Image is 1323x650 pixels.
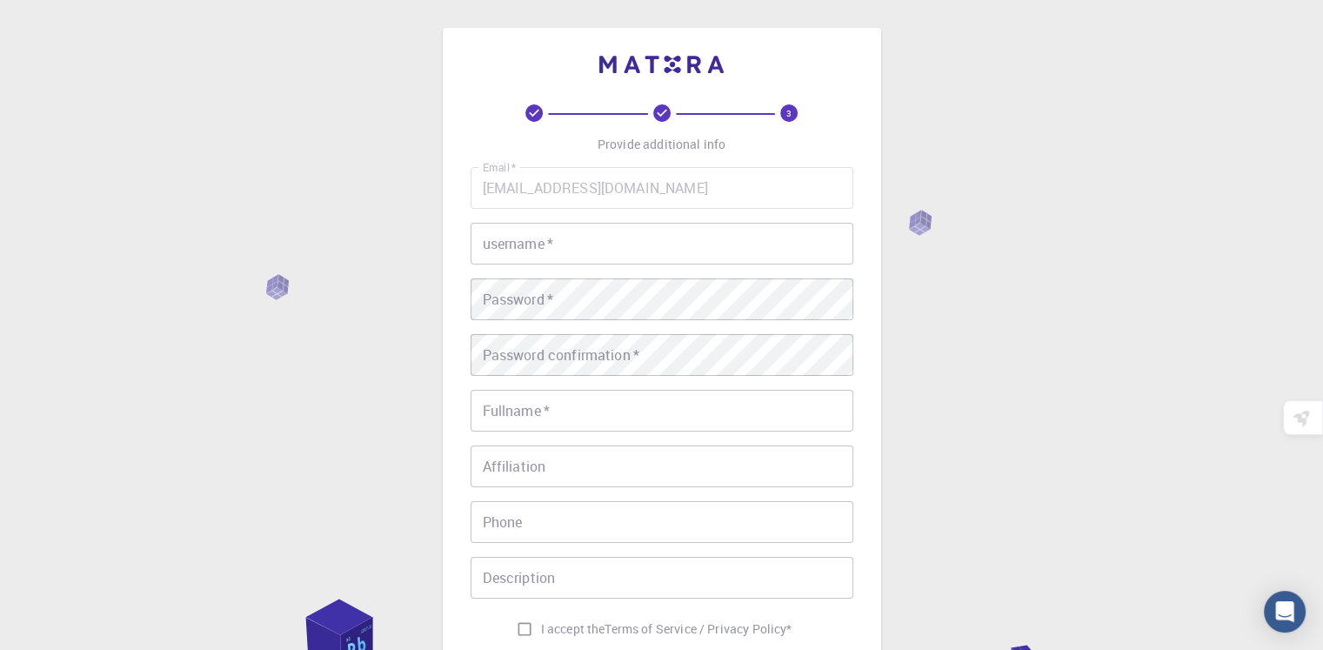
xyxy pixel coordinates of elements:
text: 3 [786,107,792,119]
p: Provide additional info [598,136,725,153]
span: I accept the [541,620,605,638]
label: Email [483,160,516,175]
div: Open Intercom Messenger [1264,591,1306,633]
a: Terms of Service / Privacy Policy* [605,620,792,638]
p: Terms of Service / Privacy Policy * [605,620,792,638]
